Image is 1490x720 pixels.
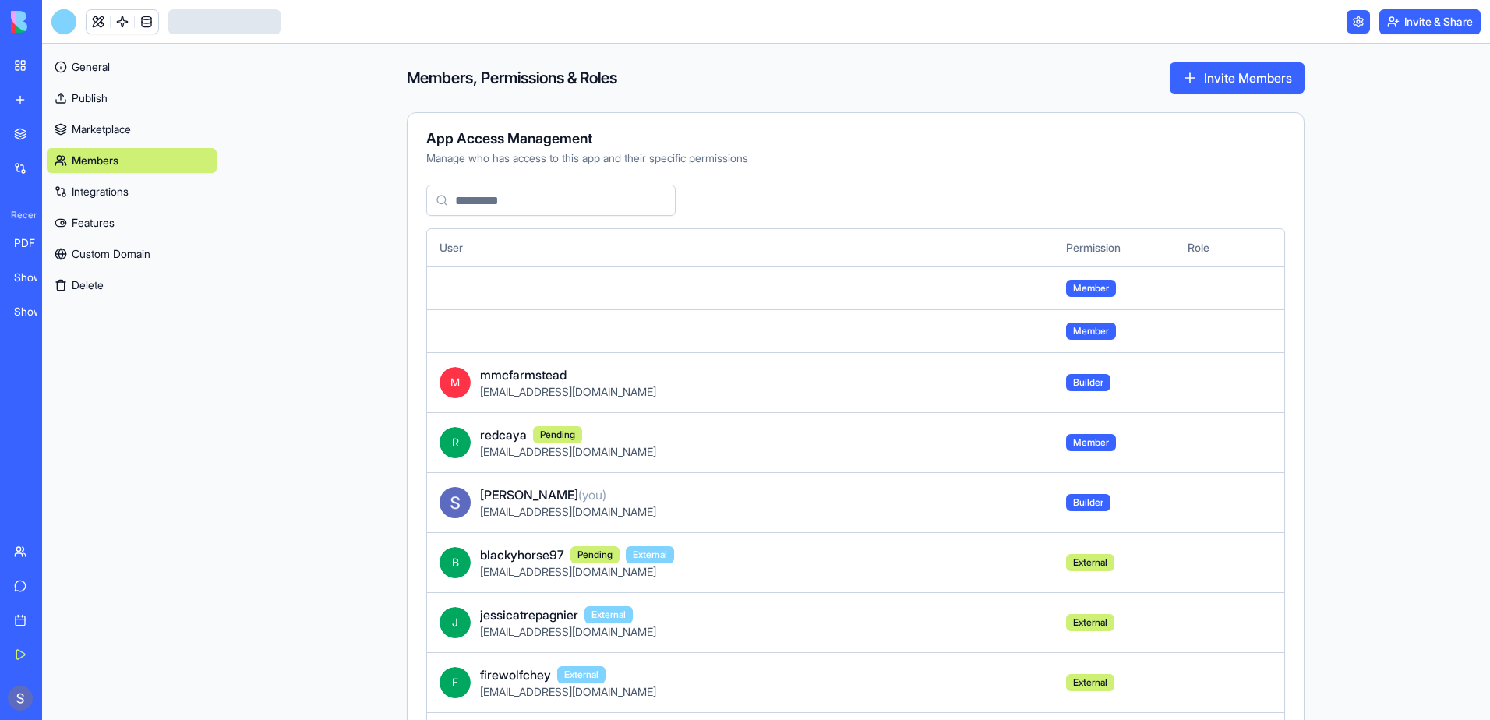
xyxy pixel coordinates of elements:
[584,606,633,623] span: External
[1066,323,1116,340] span: Member
[47,86,217,111] a: Publish
[440,667,471,698] span: F
[1066,614,1114,631] span: External
[14,235,58,251] div: PDF Viewer
[8,686,33,711] img: ACg8ocJg4p_dPqjhSL03u1SIVTGQdpy5AIiJU7nt3TQW-L-gyDNKzg=s96-c
[440,607,471,638] span: J
[480,425,527,444] span: redcaya
[480,605,578,624] span: jessicatrepagnier
[47,273,217,298] button: Delete
[11,11,108,33] img: logo
[5,262,67,293] a: ShowMeTheBunnies
[480,545,564,564] span: blackyhorse97
[1066,280,1116,297] span: Member
[426,150,1285,166] div: Manage who has access to this app and their specific permissions
[5,296,67,327] a: ShowMeTheBunnies
[426,132,1285,146] div: App Access Management
[14,270,58,285] div: ShowMeTheBunnies
[47,242,217,266] a: Custom Domain
[440,487,471,518] img: ACg8ocJg4p_dPqjhSL03u1SIVTGQdpy5AIiJU7nt3TQW-L-gyDNKzg=s96-c
[480,505,656,518] span: [EMAIL_ADDRESS][DOMAIN_NAME]
[1170,62,1305,94] button: Invite Members
[1066,494,1110,511] span: Builder
[480,685,656,698] span: [EMAIL_ADDRESS][DOMAIN_NAME]
[47,179,217,204] a: Integrations
[407,67,617,89] h4: Members, Permissions & Roles
[1066,554,1114,571] span: External
[480,565,656,578] span: [EMAIL_ADDRESS][DOMAIN_NAME]
[47,55,217,79] a: General
[1066,674,1114,691] span: External
[14,304,58,319] div: ShowMeTheBunnies
[626,546,674,563] span: External
[480,625,656,638] span: [EMAIL_ADDRESS][DOMAIN_NAME]
[47,210,217,235] a: Features
[480,445,656,458] span: [EMAIL_ADDRESS][DOMAIN_NAME]
[480,665,551,684] span: firewolfchey
[533,426,582,443] span: Pending
[5,209,37,221] span: Recent
[47,117,217,142] a: Marketplace
[578,487,606,503] span: (you)
[570,546,620,563] span: Pending
[1054,229,1174,266] th: Permission
[440,547,471,578] span: B
[480,365,567,384] span: mmcfarmstead
[440,427,471,458] span: R
[1066,434,1116,451] span: Member
[1066,374,1110,391] span: Builder
[480,385,656,398] span: [EMAIL_ADDRESS][DOMAIN_NAME]
[47,148,217,173] a: Members
[427,229,1054,266] th: User
[1379,9,1481,34] button: Invite & Share
[1175,229,1246,266] th: Role
[557,666,606,683] span: External
[5,228,67,259] a: PDF Viewer
[440,367,471,398] span: M
[480,485,606,504] span: [PERSON_NAME]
